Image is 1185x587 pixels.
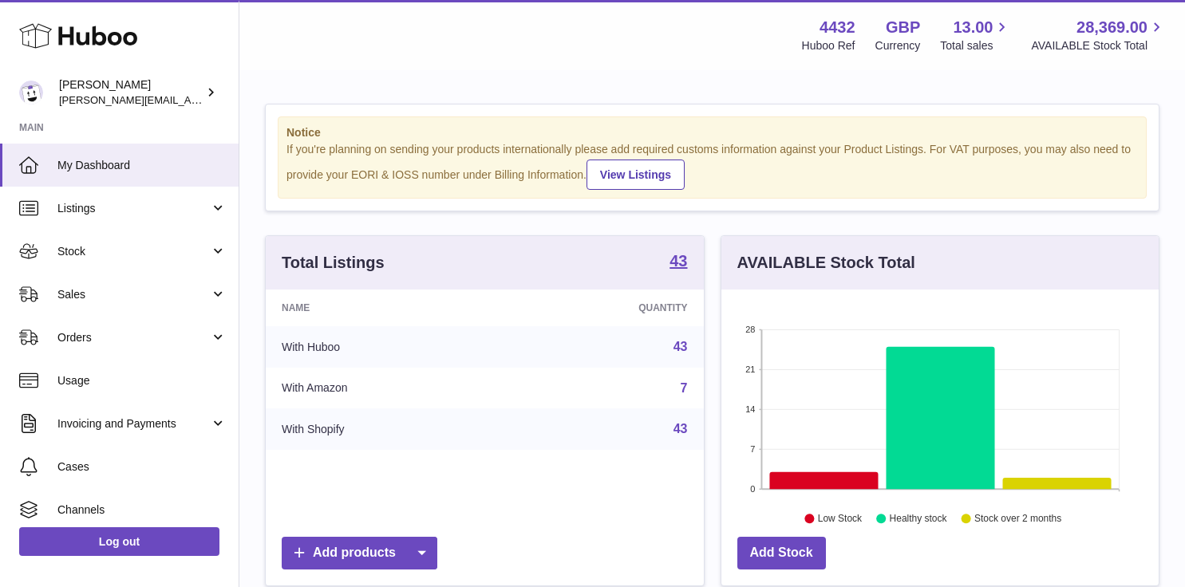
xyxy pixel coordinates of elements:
[57,287,210,302] span: Sales
[266,326,505,368] td: With Huboo
[57,244,210,259] span: Stock
[59,93,320,106] span: [PERSON_NAME][EMAIL_ADDRESS][DOMAIN_NAME]
[57,158,227,173] span: My Dashboard
[745,364,755,374] text: 21
[875,38,921,53] div: Currency
[282,252,385,274] h3: Total Listings
[505,290,703,326] th: Quantity
[57,502,227,518] span: Channels
[681,381,688,395] a: 7
[282,537,437,569] a: Add products
[266,368,505,409] td: With Amazon
[59,77,203,108] div: [PERSON_NAME]
[953,17,993,38] span: 13.00
[19,81,43,104] img: akhil@amalachai.com
[1076,17,1147,38] span: 28,369.00
[57,373,227,388] span: Usage
[750,444,755,454] text: 7
[673,340,688,353] a: 43
[745,404,755,414] text: 14
[820,17,855,38] strong: 4432
[286,142,1138,190] div: If you're planning on sending your products internationally please add required customs informati...
[266,290,505,326] th: Name
[57,416,210,431] span: Invoicing and Payments
[940,17,1011,53] a: 13.00 Total sales
[737,252,915,274] h3: AVAILABLE Stock Total
[286,125,1138,140] strong: Notice
[19,527,219,556] a: Log out
[57,459,227,475] span: Cases
[940,38,1011,53] span: Total sales
[886,17,920,38] strong: GBP
[266,408,505,450] td: With Shopify
[57,330,210,345] span: Orders
[745,325,755,334] text: 28
[750,484,755,494] text: 0
[587,160,685,190] a: View Listings
[802,38,855,53] div: Huboo Ref
[670,253,687,269] strong: 43
[974,513,1061,524] text: Stock over 2 months
[1031,38,1166,53] span: AVAILABLE Stock Total
[889,513,947,524] text: Healthy stock
[670,253,687,272] a: 43
[1031,17,1166,53] a: 28,369.00 AVAILABLE Stock Total
[737,537,826,569] a: Add Stock
[57,201,210,216] span: Listings
[817,513,862,524] text: Low Stock
[673,422,688,435] a: 43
